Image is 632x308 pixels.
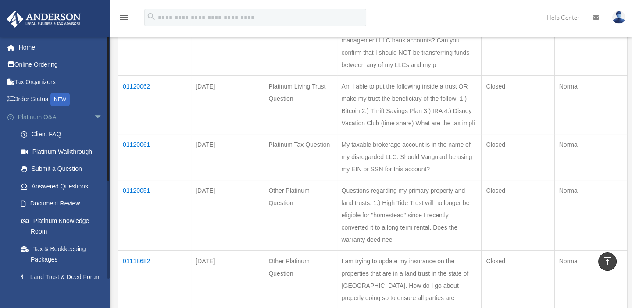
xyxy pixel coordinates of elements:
[554,180,627,251] td: Normal
[12,212,116,240] a: Platinum Knowledge Room
[94,108,111,126] span: arrow_drop_down
[6,73,116,91] a: Tax Organizers
[12,143,116,160] a: Platinum Walkthrough
[337,134,482,180] td: My taxable brokerage account is in the name of my disregarded LLC. Should Vanguard be using my EI...
[118,76,191,134] td: 01120062
[482,180,554,251] td: Closed
[337,180,482,251] td: Questions regarding my primary property and land trusts: 1.) High Tide Trust will no longer be el...
[50,93,70,106] div: NEW
[12,160,116,178] a: Submit a Question
[118,5,191,76] td: 01120063
[6,108,116,126] a: Platinum Q&Aarrow_drop_down
[264,76,337,134] td: Platinum Living Trust Question
[118,180,191,251] td: 01120051
[264,180,337,251] td: Other Platinum Question
[118,12,129,23] i: menu
[6,56,116,74] a: Online Ordering
[482,76,554,134] td: Closed
[602,256,613,266] i: vertical_align_top
[118,15,129,23] a: menu
[554,134,627,180] td: Normal
[554,5,627,76] td: Normal
[598,252,617,271] a: vertical_align_top
[118,134,191,180] td: 01120061
[554,76,627,134] td: Normal
[4,11,83,28] img: Anderson Advisors Platinum Portal
[12,195,116,212] a: Document Review
[6,39,116,56] a: Home
[12,177,111,195] a: Answered Questions
[12,126,116,143] a: Client FAQ
[482,134,554,180] td: Closed
[191,5,264,76] td: [DATE]
[612,11,625,24] img: User Pic
[146,12,156,21] i: search
[264,5,337,76] td: Other Platinum Question
[264,134,337,180] td: Platinum Tax Question
[191,180,264,251] td: [DATE]
[12,240,116,268] a: Tax & Bookkeeping Packages
[6,91,116,109] a: Order StatusNEW
[191,76,264,134] td: [DATE]
[337,76,482,134] td: Am I able to put the following inside a trust OR make my trust the beneficiary of the follow: 1.)...
[337,5,482,76] td: Is it appropriate to transfer money between my holding company LLC and my property management LLC...
[12,268,116,286] a: Land Trust & Deed Forum
[482,5,554,76] td: Closed
[191,134,264,180] td: [DATE]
